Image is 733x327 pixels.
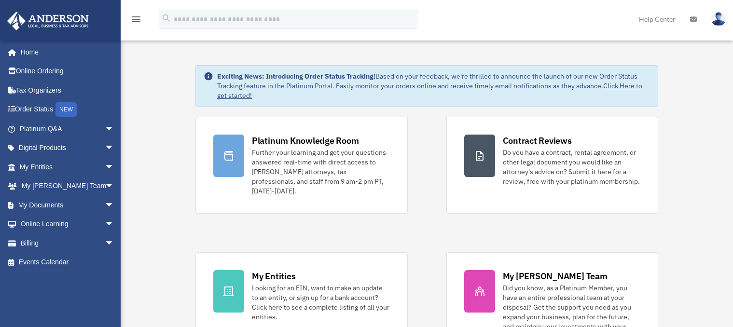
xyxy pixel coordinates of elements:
[161,13,172,24] i: search
[503,270,608,282] div: My [PERSON_NAME] Team
[7,195,129,215] a: My Documentsarrow_drop_down
[130,14,142,25] i: menu
[4,12,92,30] img: Anderson Advisors Platinum Portal
[217,72,375,81] strong: Exciting News: Introducing Order Status Tracking!
[105,215,124,234] span: arrow_drop_down
[252,148,390,196] div: Further your learning and get your questions answered real-time with direct access to [PERSON_NAM...
[503,148,641,186] div: Do you have a contract, rental agreement, or other legal document you would like an attorney's ad...
[105,195,124,215] span: arrow_drop_down
[55,102,77,117] div: NEW
[217,82,642,100] a: Click Here to get started!
[7,215,129,234] a: Online Learningarrow_drop_down
[7,100,129,120] a: Order StatusNEW
[130,17,142,25] a: menu
[7,253,129,272] a: Events Calendar
[7,62,129,81] a: Online Ordering
[7,81,129,100] a: Tax Organizers
[105,157,124,177] span: arrow_drop_down
[711,12,726,26] img: User Pic
[7,233,129,253] a: Billingarrow_drop_down
[252,270,295,282] div: My Entities
[105,138,124,158] span: arrow_drop_down
[446,117,659,214] a: Contract Reviews Do you have a contract, rental agreement, or other legal document you would like...
[7,42,124,62] a: Home
[7,119,129,138] a: Platinum Q&Aarrow_drop_down
[7,157,129,177] a: My Entitiesarrow_drop_down
[252,283,390,322] div: Looking for an EIN, want to make an update to an entity, or sign up for a bank account? Click her...
[105,177,124,196] span: arrow_drop_down
[105,119,124,139] span: arrow_drop_down
[217,71,650,100] div: Based on your feedback, we're thrilled to announce the launch of our new Order Status Tracking fe...
[105,233,124,253] span: arrow_drop_down
[7,177,129,196] a: My [PERSON_NAME] Teamarrow_drop_down
[195,117,408,214] a: Platinum Knowledge Room Further your learning and get your questions answered real-time with dire...
[252,135,359,147] div: Platinum Knowledge Room
[7,138,129,158] a: Digital Productsarrow_drop_down
[503,135,572,147] div: Contract Reviews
